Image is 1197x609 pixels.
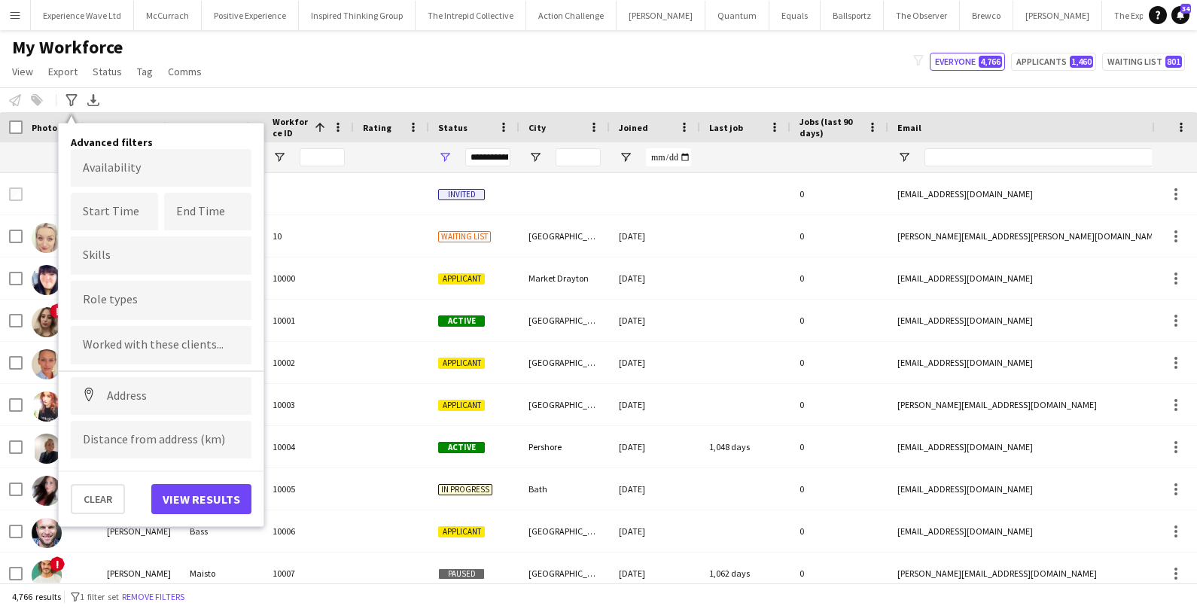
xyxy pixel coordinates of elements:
[888,257,1189,299] div: [EMAIL_ADDRESS][DOMAIN_NAME]
[438,526,485,537] span: Applicant
[6,62,39,81] a: View
[438,231,491,242] span: Waiting list
[705,1,769,30] button: Quantum
[526,1,617,30] button: Action Challenge
[519,300,610,341] div: [GEOGRAPHIC_DATA]
[299,1,416,30] button: Inspired Thinking Group
[1171,6,1189,24] a: 34
[888,342,1189,383] div: [EMAIL_ADDRESS][DOMAIN_NAME]
[897,151,911,164] button: Open Filter Menu
[438,273,485,285] span: Applicant
[93,65,122,78] span: Status
[888,300,1189,341] div: [EMAIL_ADDRESS][DOMAIN_NAME]
[800,116,861,139] span: Jobs (last 90 days)
[438,358,485,369] span: Applicant
[12,65,33,78] span: View
[151,484,251,514] button: View results
[790,215,888,257] div: 0
[32,391,62,422] img: rebecca donnelly
[263,384,354,425] div: 10003
[181,510,263,552] div: Bass
[610,426,700,467] div: [DATE]
[610,384,700,425] div: [DATE]
[519,553,610,594] div: [GEOGRAPHIC_DATA]
[32,122,57,133] span: Photo
[790,300,888,341] div: 0
[42,62,84,81] a: Export
[202,1,299,30] button: Positive Experience
[119,589,187,605] button: Remove filters
[519,426,610,467] div: Pershore
[617,1,705,30] button: [PERSON_NAME]
[438,315,485,327] span: Active
[528,122,546,133] span: City
[1102,53,1185,71] button: Waiting list801
[263,468,354,510] div: 10005
[263,257,354,299] div: 10000
[83,294,239,307] input: Type to search role types...
[438,568,485,580] span: Paused
[888,173,1189,215] div: [EMAIL_ADDRESS][DOMAIN_NAME]
[162,62,208,81] a: Comms
[98,553,181,594] div: [PERSON_NAME]
[32,223,62,253] img: Lucy Rigley
[700,426,790,467] div: 1,048 days
[888,426,1189,467] div: [EMAIL_ADDRESS][DOMAIN_NAME]
[50,303,65,318] span: !
[888,215,1189,257] div: [PERSON_NAME][EMAIL_ADDRESS][PERSON_NAME][DOMAIN_NAME]
[1013,1,1102,30] button: [PERSON_NAME]
[87,62,128,81] a: Status
[888,384,1189,425] div: [PERSON_NAME][EMAIL_ADDRESS][DOMAIN_NAME]
[48,65,78,78] span: Export
[790,257,888,299] div: 0
[884,1,960,30] button: The Observer
[9,187,23,201] input: Row Selection is disabled for this row (unchecked)
[83,339,239,352] input: Type to search clients...
[519,257,610,299] div: Market Drayton
[263,300,354,341] div: 10001
[32,476,62,506] img: Natalie Spurge
[84,91,102,109] app-action-btn: Export XLSX
[31,1,134,30] button: Experience Wave Ltd
[979,56,1002,68] span: 4,766
[438,484,492,495] span: In progress
[32,307,62,337] img: Xanthe Summerfield
[790,426,888,467] div: 0
[619,122,648,133] span: Joined
[610,300,700,341] div: [DATE]
[519,342,610,383] div: [GEOGRAPHIC_DATA]
[610,215,700,257] div: [DATE]
[181,553,263,594] div: Maisto
[32,265,62,295] img: Lauren Davies
[610,257,700,299] div: [DATE]
[80,591,119,602] span: 1 filter set
[134,1,202,30] button: McCurrach
[190,122,234,133] span: Last Name
[71,136,251,149] h4: Advanced filters
[137,65,153,78] span: Tag
[263,342,354,383] div: 10002
[888,468,1189,510] div: [EMAIL_ADDRESS][DOMAIN_NAME]
[528,151,542,164] button: Open Filter Menu
[519,468,610,510] div: Bath
[790,342,888,383] div: 0
[71,484,125,514] button: Clear
[930,53,1005,71] button: Everyone4,766
[924,148,1180,166] input: Email Filter Input
[519,384,610,425] div: [GEOGRAPHIC_DATA]
[700,553,790,594] div: 1,062 days
[438,122,468,133] span: Status
[960,1,1013,30] button: Brewco
[610,468,700,510] div: [DATE]
[646,148,691,166] input: Joined Filter Input
[263,510,354,552] div: 10006
[619,151,632,164] button: Open Filter Menu
[610,553,700,594] div: [DATE]
[83,249,239,263] input: Type to search skills...
[107,122,153,133] span: First Name
[1180,4,1191,14] span: 34
[438,400,485,411] span: Applicant
[1165,56,1182,68] span: 801
[790,384,888,425] div: 0
[50,556,65,571] span: !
